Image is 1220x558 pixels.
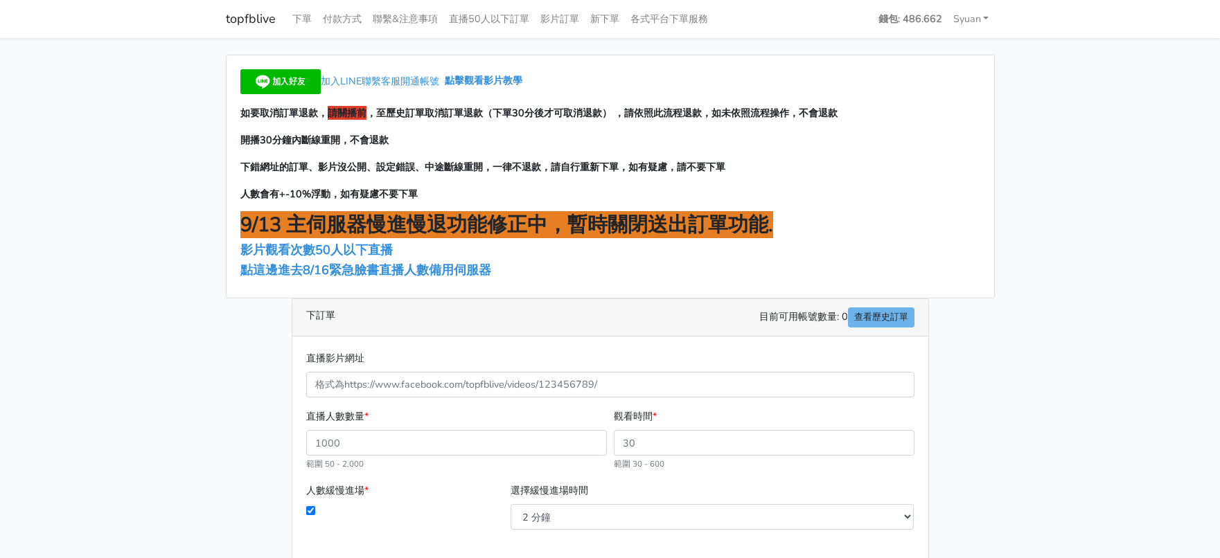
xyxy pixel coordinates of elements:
span: 如要取消訂單退款， [240,106,328,120]
strong: 錢包: 486.662 [878,12,942,26]
span: 人數會有+-10%浮動，如有疑慮不要下單 [240,187,418,201]
a: Syuan [948,6,995,33]
a: 聯繫&注意事項 [367,6,443,33]
a: 付款方式 [317,6,367,33]
span: 下錯網址的訂單、影片沒公開、設定錯誤、中途斷線重開，一律不退款，請自行重新下單，如有疑慮，請不要下單 [240,160,725,174]
span: 9/13 主伺服器慢進慢退功能修正中，暫時關閉送出訂單功能. [240,211,773,238]
a: 50人以下直播 [315,242,396,258]
span: 請關播前 [328,106,366,120]
span: 50人以下直播 [315,242,393,258]
span: 開播30分鐘內斷線重開，不會退款 [240,133,389,147]
a: 錢包: 486.662 [873,6,948,33]
a: 各式平台下單服務 [625,6,714,33]
a: 查看歷史訂單 [848,307,914,327]
small: 範圍 50 - 2,000 [306,458,364,469]
a: 新下單 [585,6,625,33]
span: 加入LINE聯繫客服開通帳號 [321,74,439,88]
span: 目前可用帳號數量: 0 [759,307,914,327]
img: 加入好友 [240,69,321,94]
a: 點擊觀看影片教學 [445,74,522,88]
input: 30 [614,430,914,456]
a: 影片訂單 [535,6,585,33]
a: 影片觀看次數 [240,242,315,258]
a: 點這邊進去8/16緊急臉書直播人數備用伺服器 [240,262,491,278]
label: 選擇緩慢進場時間 [511,483,588,498]
label: 直播影片網址 [306,350,364,366]
label: 直播人數數量 [306,408,369,424]
a: 下單 [287,6,317,33]
label: 觀看時間 [614,408,657,424]
input: 格式為https://www.facebook.com/topfblive/videos/123456789/ [306,372,914,397]
a: 加入LINE聯繫客服開通帳號 [240,74,445,88]
a: topfblive [226,6,276,33]
label: 人數緩慢進場 [306,483,369,498]
input: 1000 [306,430,607,456]
a: 直播50人以下訂單 [443,6,535,33]
span: ，至歷史訂單取消訂單退款（下單30分後才可取消退款） ，請依照此流程退款，如未依照流程操作，不會退款 [366,106,838,120]
div: 下訂單 [292,299,928,336]
small: 範圍 30 - 600 [614,458,664,469]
